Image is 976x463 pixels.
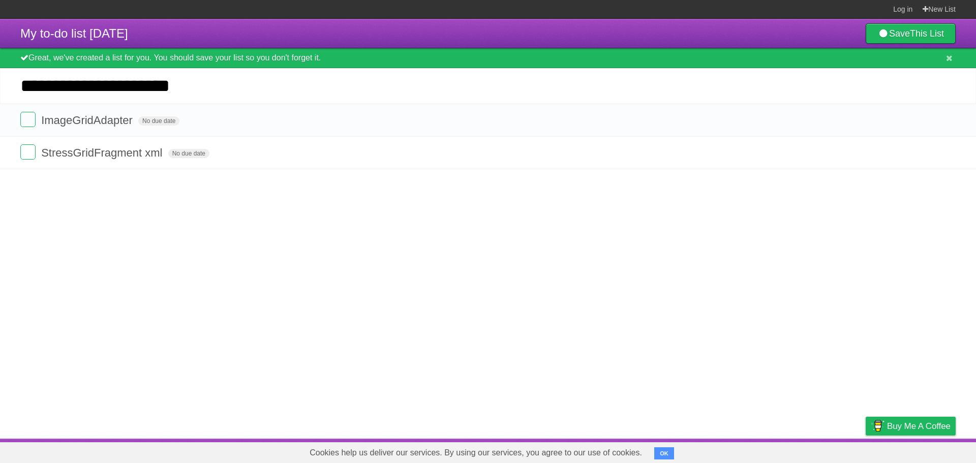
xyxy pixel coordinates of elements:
[20,26,128,40] span: My to-do list [DATE]
[887,417,951,435] span: Buy me a coffee
[818,441,840,460] a: Terms
[871,417,884,435] img: Buy me a coffee
[654,447,674,459] button: OK
[41,114,135,127] span: ImageGridAdapter
[730,441,752,460] a: About
[866,417,956,436] a: Buy me a coffee
[168,149,209,158] span: No due date
[910,28,944,39] b: This List
[20,112,36,127] label: Done
[866,23,956,44] a: SaveThis List
[20,144,36,160] label: Done
[41,146,165,159] span: StressGridFragment xml
[299,443,652,463] span: Cookies help us deliver our services. By using our services, you agree to our use of cookies.
[764,441,805,460] a: Developers
[852,441,879,460] a: Privacy
[138,116,179,126] span: No due date
[892,441,956,460] a: Suggest a feature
